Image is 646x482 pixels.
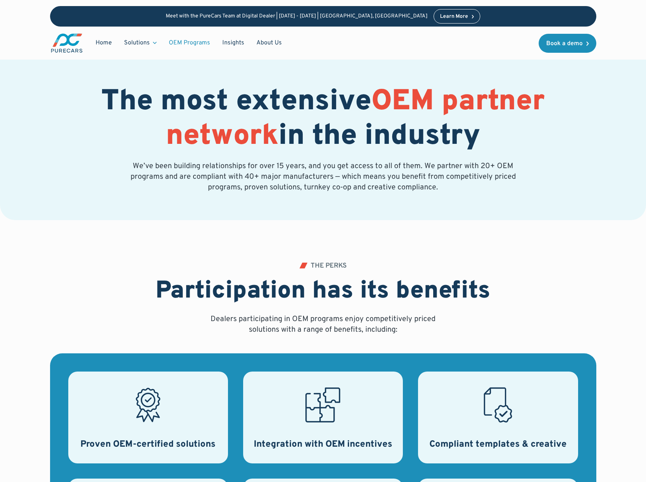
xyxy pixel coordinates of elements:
div: Solutions [118,36,163,50]
a: OEM Programs [163,36,216,50]
div: Book a demo [546,41,583,47]
h1: The most extensive in the industry [50,85,596,154]
p: Meet with the PureCars Team at Digital Dealer | [DATE] - [DATE] | [GEOGRAPHIC_DATA], [GEOGRAPHIC_... [166,13,428,20]
h3: Compliant templates & creative [429,438,567,451]
div: Solutions [124,39,150,47]
img: purecars logo [50,33,83,54]
a: Learn More [434,9,481,24]
a: About Us [250,36,288,50]
p: Dealers participating in OEM programs enjoy competitively priced solutions with a range of benefi... [208,314,439,335]
a: Insights [216,36,250,50]
a: main [50,33,83,54]
h3: Proven OEM-certified solutions [80,438,215,451]
h2: Participation has its benefits [156,277,490,306]
div: THE PERKS [311,263,347,269]
span: OEM partner network [166,84,545,155]
a: Book a demo [539,34,596,53]
h3: Integration with OEM incentives [254,438,392,451]
div: Learn More [440,14,468,19]
a: Home [90,36,118,50]
p: We’ve been building relationships for over 15 years, and you get access to all of them. We partne... [129,161,517,193]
